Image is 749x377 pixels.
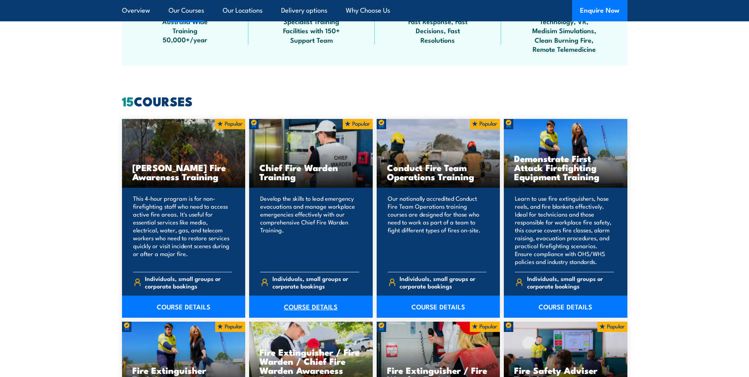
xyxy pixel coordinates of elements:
[122,95,627,106] h2: COURSES
[145,275,232,290] span: Individuals, small groups or corporate bookings
[515,194,614,266] p: Learn to use fire extinguishers, hose reels, and fire blankets effectively. Ideal for technicians...
[272,275,359,290] span: Individuals, small groups or corporate bookings
[514,154,617,181] h3: Demonstrate First Attack Firefighting Equipment Training
[259,163,362,181] h3: Chief Fire Warden Training
[133,194,232,266] p: This 4-hour program is for non-firefighting staff who need to access active fire areas. It's usef...
[504,296,627,318] a: COURSE DETAILS
[527,275,614,290] span: Individuals, small groups or corporate bookings
[150,17,221,44] span: Australia Wide Training 50,000+/year
[122,91,134,111] strong: 15
[249,296,373,318] a: COURSE DETAILS
[276,17,347,44] span: Specialist Training Facilities with 150+ Support Team
[402,17,473,44] span: Fast Response, Fast Decisions, Fast Resolutions
[387,163,490,181] h3: Conduct Fire Team Operations Training
[388,194,487,266] p: Our nationally accredited Conduct Fire Team Operations training courses are designed for those wh...
[260,194,359,266] p: Develop the skills to lead emergency evacuations and manage workplace emergencies effectively wit...
[122,296,246,318] a: COURSE DETAILS
[529,17,600,54] span: Technology, VR, Medisim Simulations, Clean Burning Fire, Remote Telemedicine
[400,275,486,290] span: Individuals, small groups or corporate bookings
[377,296,500,318] a: COURSE DETAILS
[132,163,235,181] h3: [PERSON_NAME] Fire Awareness Training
